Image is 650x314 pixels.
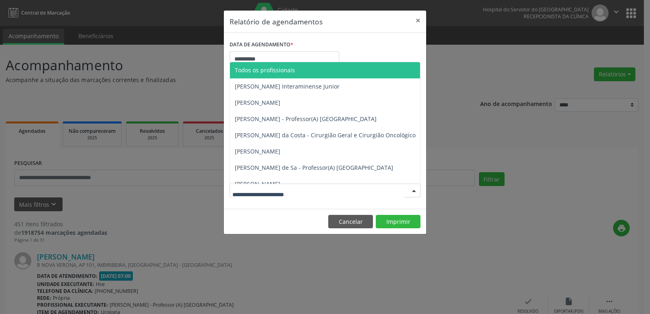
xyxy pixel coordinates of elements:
span: [PERSON_NAME] da Costa - Cirurgião Geral e Cirurgião Oncológico [235,131,416,139]
h5: Relatório de agendamentos [230,16,323,27]
button: Cancelar [328,215,373,229]
span: Todos os profissionais [235,66,295,74]
span: [PERSON_NAME] [235,99,280,106]
button: Close [410,11,426,30]
span: [PERSON_NAME] [235,180,280,188]
span: [PERSON_NAME] de Sa - Professor(A) [GEOGRAPHIC_DATA] [235,164,393,171]
span: [PERSON_NAME] - Professor(A) [GEOGRAPHIC_DATA] [235,115,377,123]
span: [PERSON_NAME] [235,147,280,155]
span: [PERSON_NAME] Interaminense Junior [235,82,340,90]
button: Imprimir [376,215,420,229]
label: DATA DE AGENDAMENTO [230,39,293,51]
